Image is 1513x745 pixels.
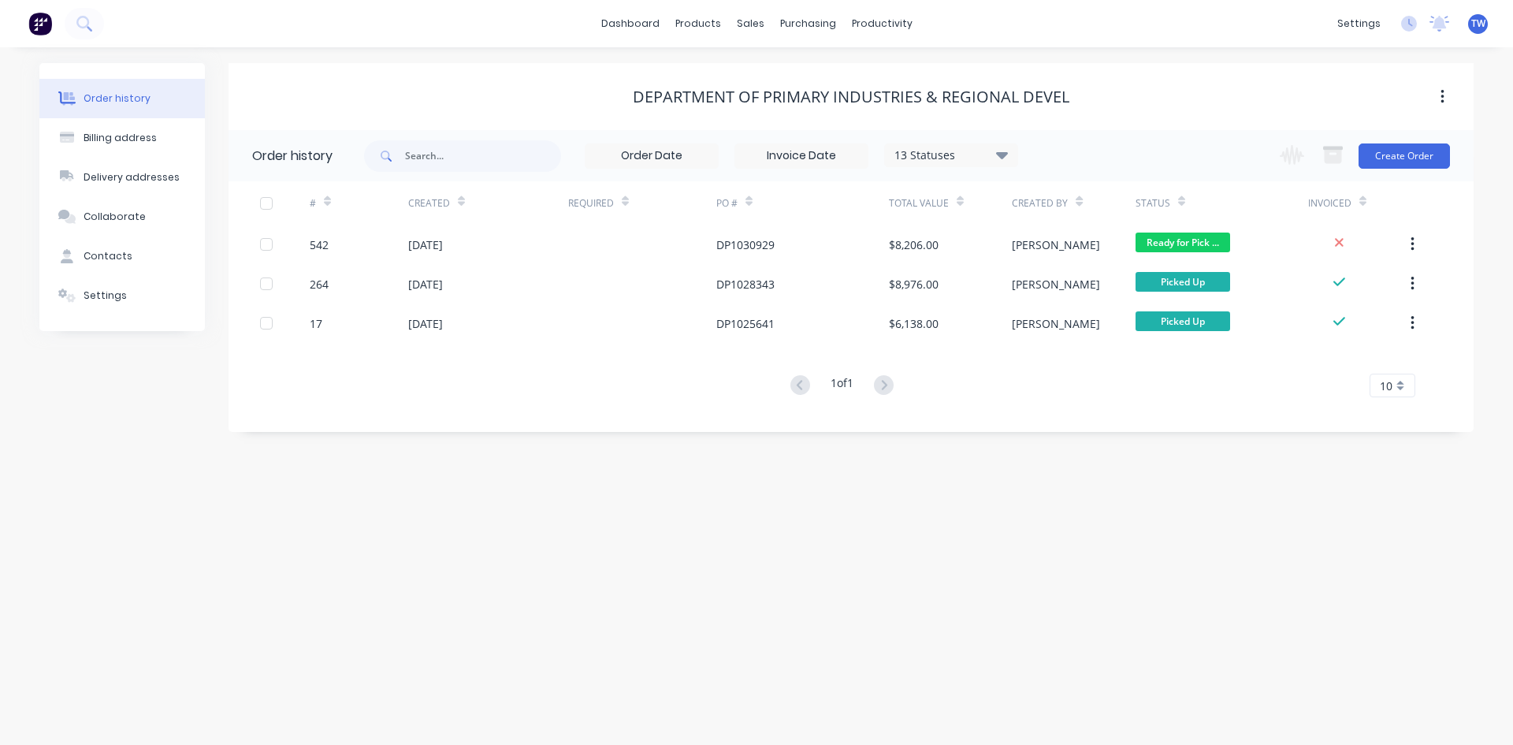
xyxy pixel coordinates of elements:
[1329,12,1388,35] div: settings
[1012,181,1135,225] div: Created By
[408,276,443,292] div: [DATE]
[84,170,180,184] div: Delivery addresses
[84,91,151,106] div: Order history
[1136,233,1230,252] span: Ready for Pick ...
[39,79,205,118] button: Order history
[252,147,333,166] div: Order history
[28,12,52,35] img: Factory
[831,374,853,397] div: 1 of 1
[585,144,718,168] input: Order Date
[1012,315,1100,332] div: [PERSON_NAME]
[39,158,205,197] button: Delivery addresses
[310,276,329,292] div: 264
[1136,181,1308,225] div: Status
[408,181,568,225] div: Created
[39,118,205,158] button: Billing address
[667,12,729,35] div: products
[1136,272,1230,292] span: Picked Up
[1012,237,1100,253] div: [PERSON_NAME]
[1136,311,1230,331] span: Picked Up
[310,237,329,253] div: 542
[1012,276,1100,292] div: [PERSON_NAME]
[889,196,949,210] div: Total Value
[889,237,939,253] div: $8,206.00
[1380,378,1392,394] span: 10
[716,276,775,292] div: DP1028343
[84,131,157,145] div: Billing address
[405,140,561,172] input: Search...
[772,12,844,35] div: purchasing
[889,315,939,332] div: $6,138.00
[735,144,868,168] input: Invoice Date
[39,237,205,276] button: Contacts
[889,181,1012,225] div: Total Value
[1471,17,1485,31] span: TW
[885,147,1017,164] div: 13 Statuses
[84,289,127,303] div: Settings
[716,181,889,225] div: PO #
[716,315,775,332] div: DP1025641
[310,196,316,210] div: #
[39,197,205,237] button: Collaborate
[568,196,614,210] div: Required
[889,276,939,292] div: $8,976.00
[716,196,738,210] div: PO #
[729,12,772,35] div: sales
[310,181,408,225] div: #
[408,315,443,332] div: [DATE]
[84,210,146,224] div: Collaborate
[1308,181,1407,225] div: Invoiced
[633,88,1069,106] div: Department of Primary Industries & Regional Devel
[1136,196,1170,210] div: Status
[568,181,716,225] div: Required
[593,12,667,35] a: dashboard
[844,12,920,35] div: productivity
[310,315,322,332] div: 17
[1012,196,1068,210] div: Created By
[1359,143,1450,169] button: Create Order
[408,237,443,253] div: [DATE]
[1308,196,1351,210] div: Invoiced
[39,276,205,315] button: Settings
[84,249,132,263] div: Contacts
[408,196,450,210] div: Created
[716,237,775,253] div: DP1030929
